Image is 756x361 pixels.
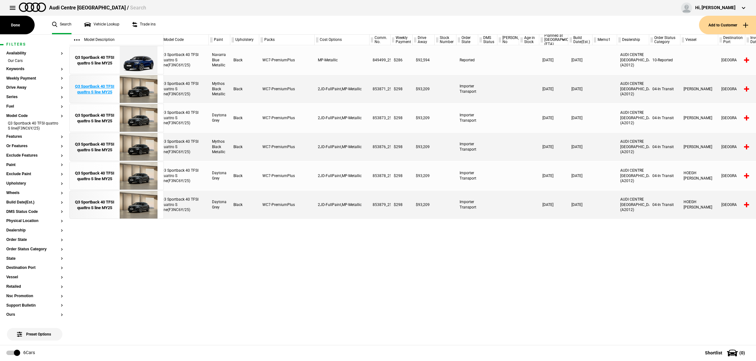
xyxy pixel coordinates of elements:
[209,104,230,132] div: Daytona Grey
[413,104,435,132] div: $93,209
[391,191,413,219] div: $298
[435,35,456,45] div: Stock Number
[6,114,63,118] button: Model Code
[6,67,63,71] button: Keywords
[6,247,63,252] button: Order Status Category
[6,95,63,104] section: Series
[413,75,435,103] div: $93,209
[23,350,35,356] div: 6 Cars
[158,104,209,132] div: Q3 Sportback 40 TFSI quattro S line(F3NC6Y/25)
[6,67,63,76] section: Keywords
[73,75,117,103] a: Q3 Sportback 40 TFSI quattro S line MY25
[6,219,63,228] section: Physical Location
[18,324,51,336] span: Preset Options
[209,191,230,219] div: Daytona Grey
[456,104,478,132] div: Importer Transport
[6,210,63,214] button: DMS Status Code
[718,75,745,103] div: [GEOGRAPHIC_DATA]
[6,153,63,163] section: Exclude Features
[369,133,391,161] div: 853876_25
[369,35,390,45] div: Comm. No.
[456,162,478,190] div: Importer Transport
[73,84,117,95] div: Q3 Sportback 40 TFSI quattro S line MY25
[6,210,63,219] section: DMS Status Code
[6,191,63,195] button: Wheels
[6,247,63,257] section: Order Status Category
[6,275,63,285] section: Vessel
[649,162,680,190] div: 04-In Transit
[158,133,209,161] div: Q3 Sportback 40 TFSI quattro S line(F3NC6Y/25)
[230,162,259,190] div: Black
[6,95,63,99] button: Series
[705,351,722,355] span: Shortlist
[6,181,63,186] button: Upholstery
[130,5,146,11] span: Search
[6,313,63,317] button: Ours
[539,75,568,103] div: [DATE]
[413,191,435,219] div: $93,209
[6,163,63,172] section: Paint
[617,104,649,132] div: AUDI CENTRE [GEOGRAPHIC_DATA] (A2012)
[259,46,315,74] div: WC7-PremiumPlus
[593,35,617,45] div: Memo1
[617,35,649,45] div: Dealership
[69,35,163,45] div: Model Description
[649,35,680,45] div: Order Status Category
[6,238,63,247] section: Order State
[6,266,63,275] section: Destination Port
[6,76,63,86] section: Weekly Payment
[315,46,369,74] div: MP-Metallic
[369,104,391,132] div: 853873_25
[117,75,160,103] img: Audi_F3NC6Y_25_EI_0E0E_PXC_WC7_2JD_(Nadin:_2JD_C62_PXC_WC7)_ext.png
[49,4,146,11] div: Audi Centre [GEOGRAPHIC_DATA] /
[617,162,649,190] div: AUDI CENTRE [GEOGRAPHIC_DATA] (A2012)
[391,46,413,74] div: $286
[6,42,63,47] h1: Filters
[6,172,63,176] button: Exclude Paint
[6,153,63,158] button: Exclude Features
[158,162,209,190] div: Q3 Sportback 40 TFSI quattro S line(F3NC6Y/25)
[718,162,745,190] div: [GEOGRAPHIC_DATA]
[6,135,63,139] button: Features
[568,46,593,74] div: [DATE]
[718,133,745,161] div: [GEOGRAPHIC_DATA]
[718,35,745,45] div: Destination Port
[6,104,63,109] button: Fuel
[6,51,63,67] section: AvailabilityOur Cars
[209,46,230,74] div: Navarra Blue Metallic
[539,191,568,219] div: [DATE]
[6,257,63,266] section: State
[158,191,209,219] div: Q3 Sportback 40 TFSI quattro S line(F3NC6Y/25)
[519,35,539,45] div: Age in Stock
[6,200,63,205] button: Build Date(Est.)
[617,133,649,161] div: AUDI CENTRE [GEOGRAPHIC_DATA] (A2012)
[73,46,117,75] a: Q3 Sportback 40 TFSI quattro S line MY25
[117,191,160,219] img: Audi_F3NC6Y_25_EI_6Y6Y_PXC_WC7_6FJ_52Z_2JD_(Nadin:_2JD_52Z_6FJ_C62_PXC_WC7)_ext.png
[649,191,680,219] div: 04-In Transit
[539,35,568,45] div: Planned at [GEOGRAPHIC_DATA] (ETA)
[19,3,46,12] img: audi.png
[259,133,315,161] div: WC7-PremiumPlus
[6,58,63,64] li: Our Cars
[73,133,117,161] a: Q3 Sportback 40 TFSI quattro S line MY25
[413,133,435,161] div: $93,209
[230,104,259,132] div: Black
[649,133,680,161] div: 04-In Transit
[391,35,412,45] div: Weekly Payment
[6,303,63,313] section: Support Bulletin
[568,104,593,132] div: [DATE]
[315,104,369,132] div: 2JD-FullPaint,MP-Metallic
[649,75,680,103] div: 04-In Transit
[6,181,63,191] section: Upholstery
[230,133,259,161] div: Black
[315,75,369,103] div: 2JD-FullPaint,MP-Metallic
[649,104,680,132] div: 04-In Transit
[117,46,160,75] img: Audi_F3NC6Y_25_EI_2D2D_WC7_PXC_52Z_6FJ_(Nadin:_52Z_6FJ_C62_PXC_WC7)_ext.png
[117,104,160,132] img: Audi_F3NC6Y_25_EI_6Y6Y_PXC_WC7_6FJ_2JD_(Nadin:_2JD_6FJ_C62_PXC_WC7)_ext.png
[73,55,117,66] div: Q3 Sportback 40 TFSI quattro S line MY25
[259,191,315,219] div: WC7-PremiumPlus
[369,191,391,219] div: 853879_25
[6,228,63,238] section: Dealership
[680,191,718,219] div: HOEGH [PERSON_NAME]
[456,46,478,74] div: Reported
